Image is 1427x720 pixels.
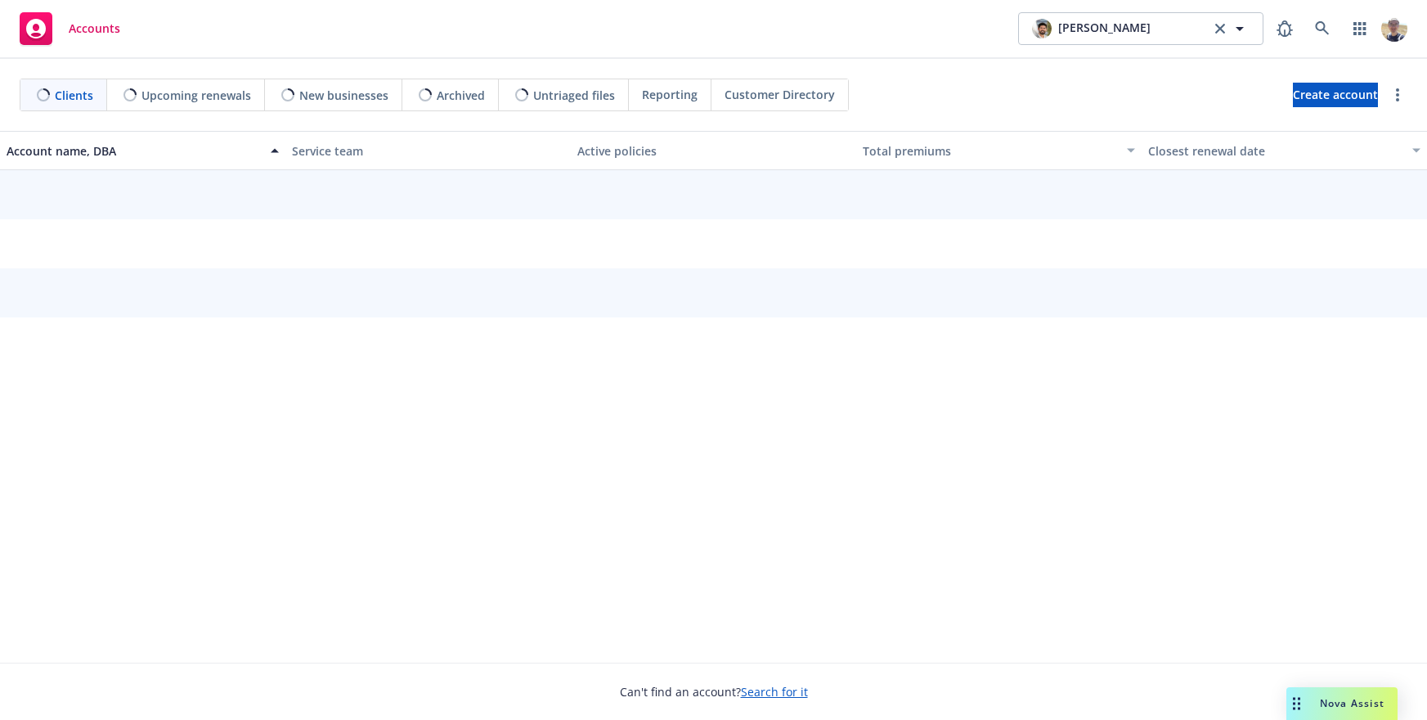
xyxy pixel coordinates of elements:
[1148,142,1402,160] div: Closest renewal date
[571,131,856,170] button: Active policies
[141,87,251,104] span: Upcoming renewals
[863,142,1117,160] div: Total premiums
[1381,16,1407,42] img: photo
[1293,83,1378,107] a: Create account
[577,142,850,160] div: Active policies
[1320,696,1384,710] span: Nova Assist
[1306,12,1339,45] a: Search
[1032,19,1052,38] img: photo
[620,683,808,700] span: Can't find an account?
[69,22,120,35] span: Accounts
[55,87,93,104] span: Clients
[1018,12,1263,45] button: photo[PERSON_NAME]clear selection
[1286,687,1398,720] button: Nova Assist
[437,87,485,104] span: Archived
[1293,79,1378,110] span: Create account
[299,87,388,104] span: New businesses
[292,142,564,160] div: Service team
[741,684,808,700] a: Search for it
[1344,12,1376,45] a: Switch app
[1058,19,1151,38] span: [PERSON_NAME]
[1286,687,1307,720] div: Drag to move
[725,86,835,103] span: Customer Directory
[1388,85,1407,105] a: more
[856,131,1142,170] button: Total premiums
[1268,12,1301,45] a: Report a Bug
[285,131,571,170] button: Service team
[13,6,127,52] a: Accounts
[533,87,615,104] span: Untriaged files
[642,86,698,103] span: Reporting
[7,142,261,160] div: Account name, DBA
[1210,19,1230,38] a: clear selection
[1142,131,1427,170] button: Closest renewal date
